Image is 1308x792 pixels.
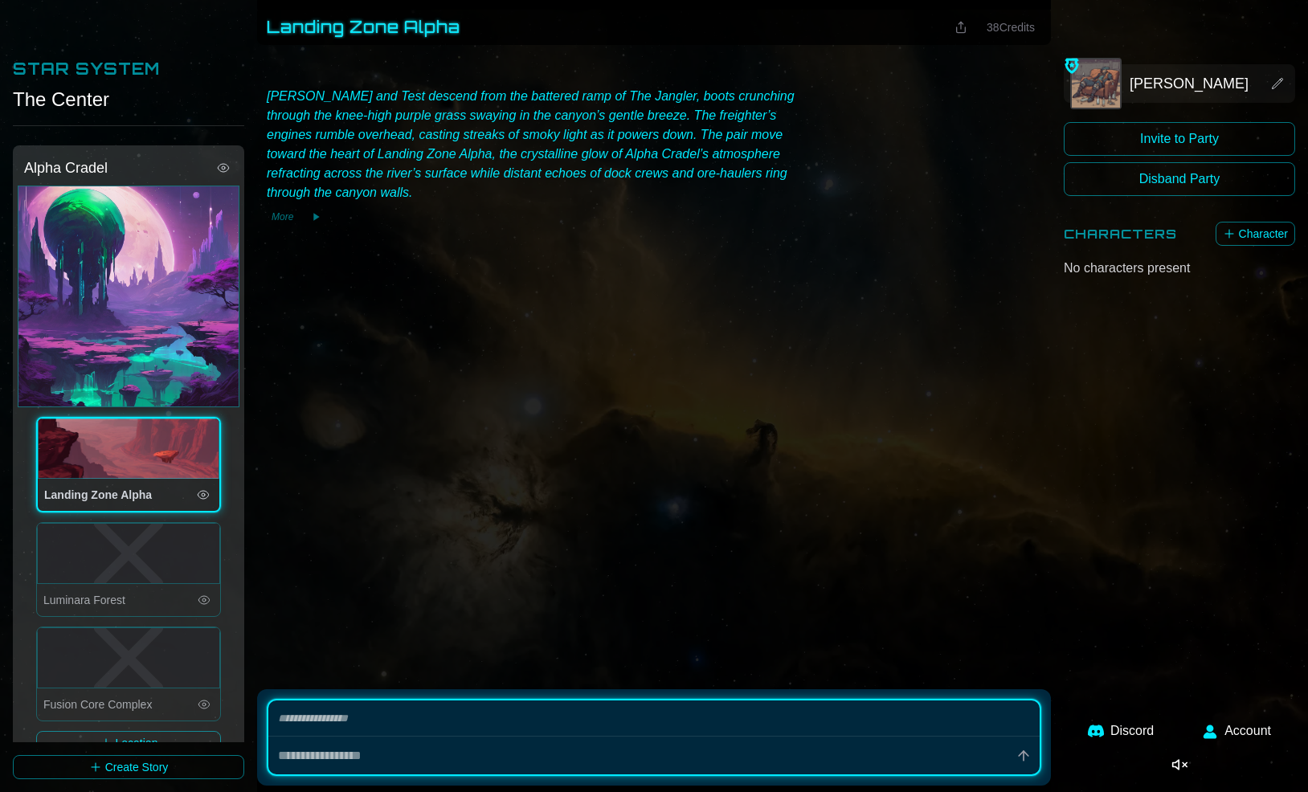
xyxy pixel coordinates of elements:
[38,418,219,479] div: Landing Zone Alpha
[194,485,213,504] button: View location
[44,488,152,501] span: Landing Zone Alpha
[1078,712,1163,750] a: Discord
[1064,259,1295,278] div: No characters present
[37,523,220,584] div: Luminara Forest
[1216,222,1295,246] button: Character
[13,755,244,779] button: Create Story
[37,627,220,688] div: Fusion Core Complex
[18,186,239,407] div: Alpha Cradel
[36,731,221,755] button: Location
[980,16,1041,39] button: 38Credits
[1268,74,1287,93] button: View story element
[1159,750,1200,779] button: Enable music
[43,698,152,711] span: Fusion Core Complex
[305,209,327,225] button: Play
[948,18,974,37] button: Share this location
[987,21,1035,34] span: 38 Credits
[267,16,460,39] h1: Landing Zone Alpha
[214,158,233,178] button: View story element
[13,87,244,112] div: The Center
[1072,59,1120,108] button: Edit image
[1064,162,1295,196] button: Disband Party
[1072,59,1120,108] img: Jingle Jangle Johnson
[267,87,807,202] div: [PERSON_NAME] and Test descend from the battered ramp of The Jangler, boots crunching through the...
[13,58,160,80] h2: Star System
[1064,122,1295,156] button: Invite to Party
[1130,72,1249,95] span: [PERSON_NAME]
[1064,224,1177,243] h2: Characters
[24,157,108,179] span: Alpha Cradel
[1202,723,1218,739] img: User
[194,695,214,714] button: View location
[1192,712,1281,750] button: Account
[1064,56,1080,76] img: Party Leader
[267,209,298,225] button: More
[194,590,214,610] button: View location
[43,594,125,606] span: Luminara Forest
[1088,723,1104,739] img: Discord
